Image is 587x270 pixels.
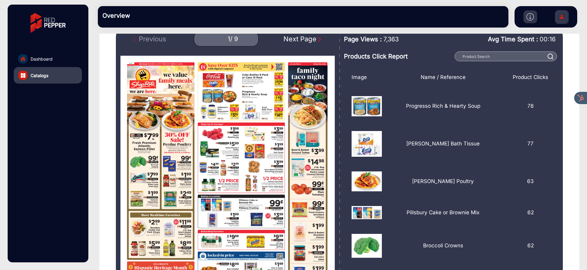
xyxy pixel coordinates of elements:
[383,35,399,44] span: 7,363
[316,36,323,43] img: Next Page
[31,56,53,62] span: Dashboard
[412,178,474,186] p: [PERSON_NAME] Poultry
[20,56,26,62] img: home
[406,140,480,148] p: [PERSON_NAME] Bath Tissue
[344,53,452,60] h3: Products Click Report
[347,73,382,81] div: Image
[526,13,534,21] img: h2download.svg
[352,171,382,191] img: 17573414590002025-09-08_19-25-30.png
[344,35,382,44] span: Page Views :
[31,72,48,79] span: Catalogs
[102,12,188,19] h3: Overview
[504,73,557,81] div: Product Clicks
[504,96,557,116] div: 78
[352,131,382,157] img: 17573415290002025-09-08_19-31-08.png
[423,242,463,250] p: Broccoli Crowns
[555,7,568,28] img: Sign%20Up.svg
[504,131,557,157] div: 77
[21,73,25,78] img: catalog
[540,36,556,43] span: 00:16
[406,102,480,110] p: Progresso Rich & Hearty Soup
[407,209,479,217] p: Pillsbury Cake or Brownie Mix
[14,51,82,67] a: Dashboard
[504,206,557,219] div: 62
[504,171,557,191] div: 63
[283,34,323,44] div: Next Page
[230,35,238,43] div: / 9
[455,51,557,61] input: Product Search
[352,206,382,219] img: 17573415770002025-09-08_19-32-59.png
[382,73,504,81] div: Name / Reference
[26,8,70,38] img: vmg-logo
[352,96,382,116] img: 17573415230002025-09-08_19-30-58.png
[504,234,557,258] div: 62
[14,67,82,84] a: Catalogs
[548,54,554,59] img: prodSearch%20_white.svg
[352,234,382,258] img: 17573414620002025-09-08_19-25-38.png
[488,35,538,44] span: Avg Time Spent :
